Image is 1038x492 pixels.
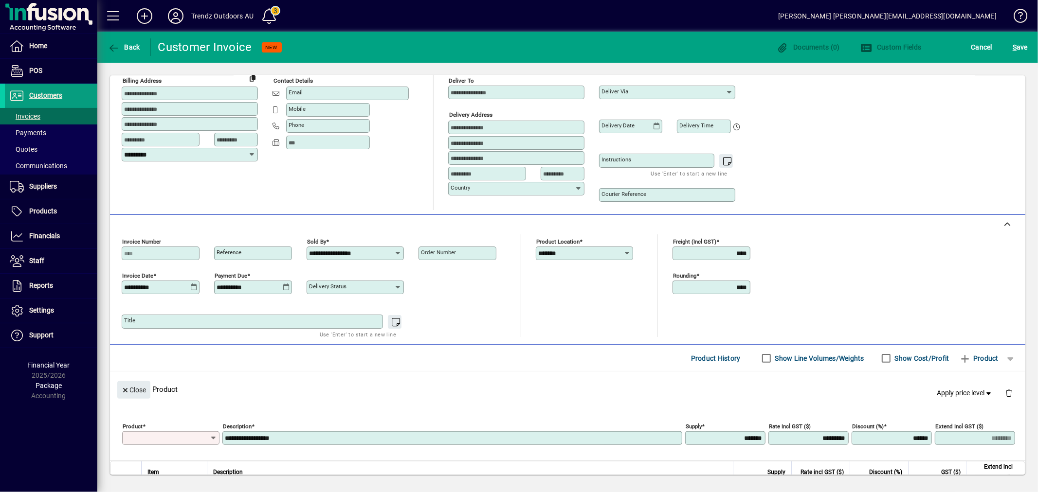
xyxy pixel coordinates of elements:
[1013,43,1017,51] span: S
[307,238,326,245] mat-label: Sold by
[160,7,191,25] button: Profile
[147,467,159,477] span: Item
[5,323,97,348] a: Support
[769,423,811,430] mat-label: Rate incl GST ($)
[5,141,97,158] a: Quotes
[997,388,1020,397] app-page-header-button: Delete
[673,272,696,279] mat-label: Rounding
[449,77,474,84] mat-label: Deliver To
[10,145,37,153] span: Quotes
[97,38,151,56] app-page-header-button: Back
[245,70,260,86] button: Copy to Delivery address
[5,108,97,124] a: Invoices
[601,88,628,95] mat-label: Deliver via
[686,423,702,430] mat-label: Supply
[36,382,62,389] span: Package
[5,158,97,174] a: Communications
[1013,39,1028,55] span: ave
[29,232,60,240] span: Financials
[5,34,97,58] a: Home
[5,124,97,141] a: Payments
[28,361,70,369] span: Financial Year
[217,249,241,256] mat-label: Reference
[773,353,864,363] label: Show Line Volumes/Weights
[774,38,842,56] button: Documents (0)
[651,168,728,179] mat-hint: Use 'Enter' to start a new line
[5,274,97,298] a: Reports
[122,238,161,245] mat-label: Invoice number
[858,38,924,56] button: Custom Fields
[122,272,153,279] mat-label: Invoice date
[213,467,243,477] span: Description
[10,162,67,170] span: Communications
[215,272,247,279] mat-label: Payment due
[673,238,716,245] mat-label: Freight (incl GST)
[10,129,46,137] span: Payments
[1006,2,1026,34] a: Knowledge Base
[309,283,346,290] mat-label: Delivery status
[105,38,143,56] button: Back
[29,281,53,289] span: Reports
[29,306,54,314] span: Settings
[115,385,153,394] app-page-header-button: Close
[29,91,62,99] span: Customers
[687,350,745,367] button: Product History
[29,331,54,339] span: Support
[223,423,252,430] mat-label: Description
[5,299,97,323] a: Settings
[121,382,146,398] span: Close
[601,191,646,197] mat-label: Courier Reference
[767,467,785,477] span: Supply
[601,156,631,163] mat-label: Instructions
[971,39,993,55] span: Cancel
[117,381,150,399] button: Close
[5,175,97,199] a: Suppliers
[969,38,995,56] button: Cancel
[852,423,884,430] mat-label: Discount (%)
[29,182,57,190] span: Suppliers
[123,423,143,430] mat-label: Product
[941,467,961,477] span: GST ($)
[289,89,303,96] mat-label: Email
[10,112,40,120] span: Invoices
[158,39,252,55] div: Customer Invoice
[959,351,999,366] span: Product
[266,44,278,51] span: NEW
[29,257,44,264] span: Staff
[5,249,97,273] a: Staff
[679,122,713,129] mat-label: Delivery time
[5,199,97,224] a: Products
[691,351,741,366] span: Product History
[893,353,949,363] label: Show Cost/Profit
[935,423,983,430] mat-label: Extend incl GST ($)
[129,7,160,25] button: Add
[860,43,922,51] span: Custom Fields
[289,105,306,112] mat-label: Mobile
[1010,38,1030,56] button: Save
[289,122,304,128] mat-label: Phone
[5,224,97,248] a: Financials
[124,317,135,324] mat-label: Title
[869,467,902,477] span: Discount (%)
[29,207,57,215] span: Products
[801,467,844,477] span: Rate incl GST ($)
[320,329,396,340] mat-hint: Use 'Enter' to start a new line
[110,371,1025,407] div: Product
[536,238,580,245] mat-label: Product location
[5,59,97,83] a: POS
[954,350,1003,367] button: Product
[973,461,1013,483] span: Extend incl GST ($)
[937,388,994,398] span: Apply price level
[108,43,140,51] span: Back
[601,122,635,129] mat-label: Delivery date
[29,42,47,50] span: Home
[421,249,456,256] mat-label: Order number
[933,385,998,402] button: Apply price level
[997,381,1020,404] button: Delete
[191,8,254,24] div: Trendz Outdoors AU
[451,184,470,191] mat-label: Country
[29,67,42,74] span: POS
[778,8,997,24] div: [PERSON_NAME] [PERSON_NAME][EMAIL_ADDRESS][DOMAIN_NAME]
[777,43,840,51] span: Documents (0)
